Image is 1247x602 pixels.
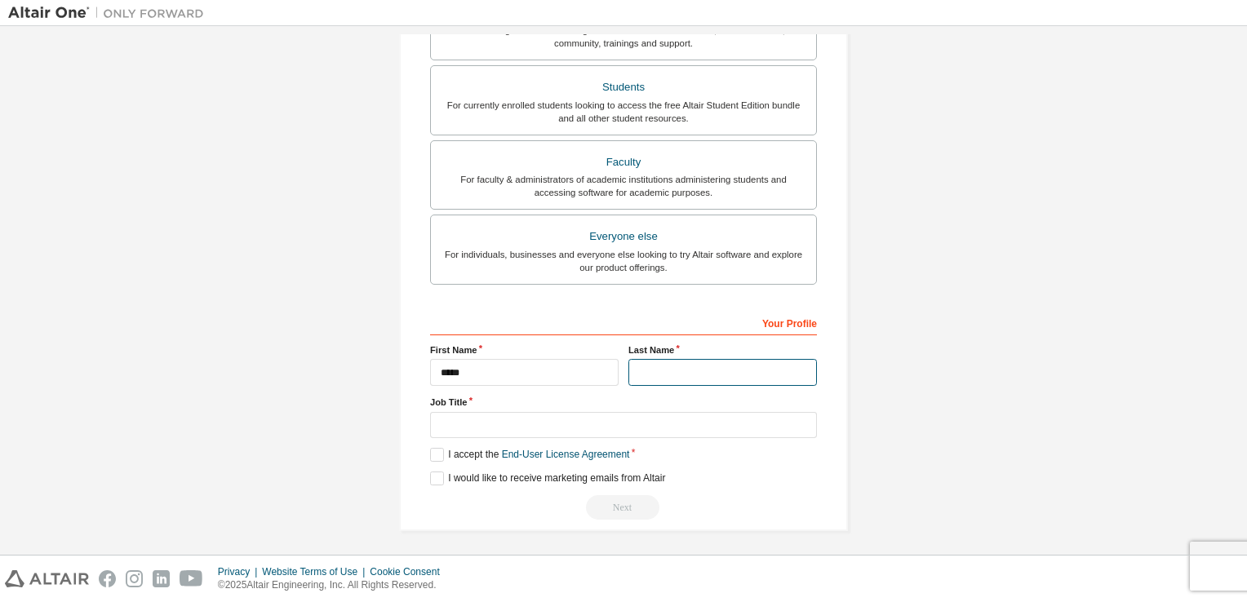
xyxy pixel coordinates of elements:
label: First Name [430,343,619,356]
div: Students [441,76,806,99]
div: Privacy [218,565,262,578]
div: For individuals, businesses and everyone else looking to try Altair software and explore our prod... [441,248,806,274]
label: Last Name [628,343,817,356]
div: For currently enrolled students looking to access the free Altair Student Edition bundle and all ... [441,99,806,125]
div: Everyone else [441,225,806,248]
label: Job Title [430,396,817,409]
div: Cookie Consent [370,565,449,578]
img: linkedin.svg [153,570,170,587]
div: Read and acccept EULA to continue [430,495,817,520]
div: Website Terms of Use [262,565,370,578]
div: Your Profile [430,309,817,335]
div: For existing customers looking to access software downloads, HPC resources, community, trainings ... [441,24,806,50]
label: I accept the [430,448,629,462]
p: © 2025 Altair Engineering, Inc. All Rights Reserved. [218,578,450,592]
div: For faculty & administrators of academic institutions administering students and accessing softwa... [441,173,806,199]
img: facebook.svg [99,570,116,587]
img: instagram.svg [126,570,143,587]
img: Altair One [8,5,212,21]
img: altair_logo.svg [5,570,89,587]
label: I would like to receive marketing emails from Altair [430,471,665,485]
div: Faculty [441,151,806,174]
a: End-User License Agreement [502,449,630,460]
img: youtube.svg [180,570,203,587]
